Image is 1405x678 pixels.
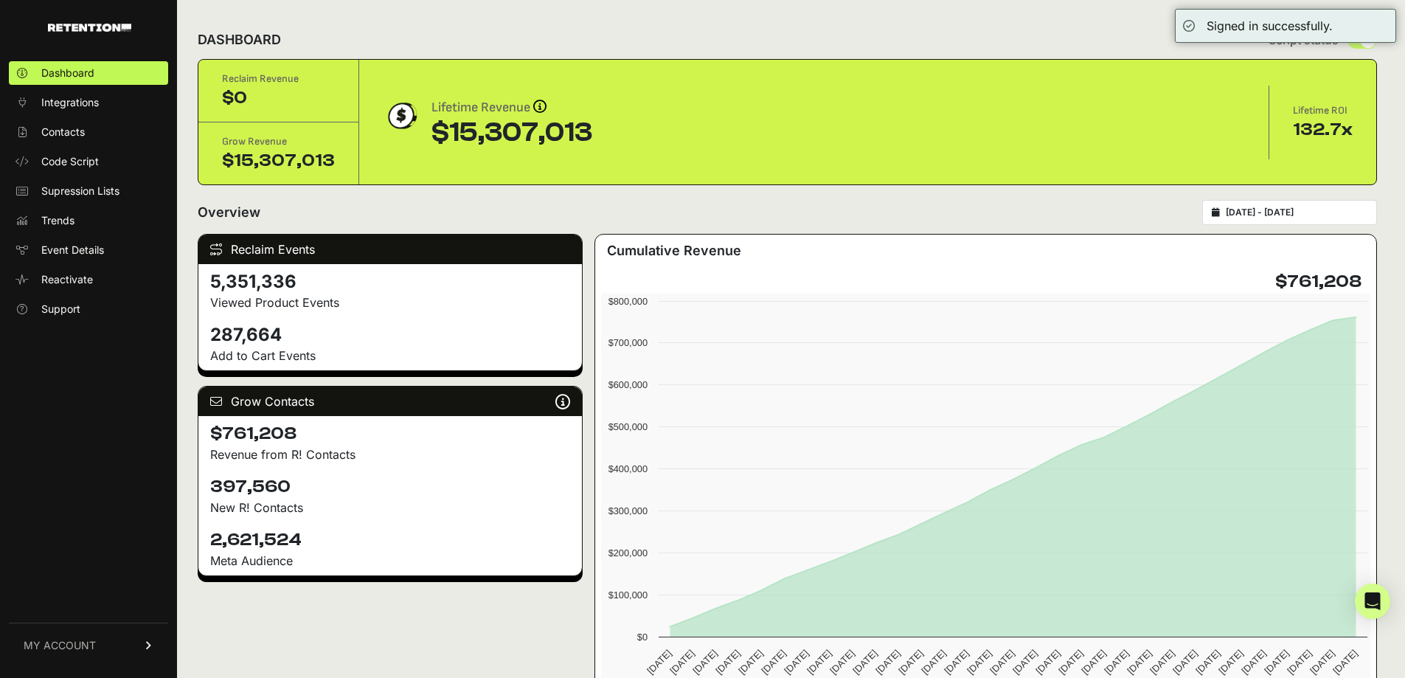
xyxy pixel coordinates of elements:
[198,387,582,416] div: Grow Contacts
[41,243,104,257] span: Event Details
[668,648,697,677] text: [DATE]
[9,623,168,668] a: MY ACCOUNT
[1034,648,1063,677] text: [DATE]
[41,213,74,228] span: Trends
[222,149,335,173] div: $15,307,013
[737,648,766,677] text: [DATE]
[805,648,834,677] text: [DATE]
[210,422,570,446] h4: $761,208
[608,589,648,601] text: $100,000
[9,179,168,203] a: Supression Lists
[1275,270,1361,294] h4: $761,208
[9,297,168,321] a: Support
[9,120,168,144] a: Contacts
[41,302,80,316] span: Support
[210,528,570,552] h4: 2,621,524
[210,323,570,347] h4: 287,664
[222,72,335,86] div: Reclaim Revenue
[608,463,648,474] text: $400,000
[198,235,582,264] div: Reclaim Events
[1103,648,1131,677] text: [DATE]
[851,648,880,677] text: [DATE]
[1286,648,1314,677] text: [DATE]
[1355,584,1390,619] div: Open Intercom Messenger
[1194,648,1223,677] text: [DATE]
[608,421,648,432] text: $500,000
[988,648,1017,677] text: [DATE]
[965,648,994,677] text: [DATE]
[608,547,648,558] text: $200,000
[41,66,94,80] span: Dashboard
[714,648,743,677] text: [DATE]
[608,337,648,348] text: $700,000
[9,61,168,85] a: Dashboard
[9,268,168,291] a: Reactivate
[210,294,570,311] p: Viewed Product Events
[607,241,741,261] h3: Cumulative Revenue
[222,86,335,110] div: $0
[1217,648,1246,677] text: [DATE]
[1011,648,1040,677] text: [DATE]
[41,154,99,169] span: Code Script
[645,648,674,677] text: [DATE]
[637,632,648,643] text: $0
[41,95,99,110] span: Integrations
[210,270,570,294] h4: 5,351,336
[198,30,281,50] h2: DASHBOARD
[828,648,857,677] text: [DATE]
[608,379,648,390] text: $600,000
[198,202,260,223] h2: Overview
[1293,103,1353,118] div: Lifetime ROI
[41,125,85,139] span: Contacts
[1080,648,1109,677] text: [DATE]
[1207,17,1333,35] div: Signed in successfully.
[431,118,592,148] div: $15,307,013
[48,24,131,32] img: Retention.com
[920,648,948,677] text: [DATE]
[222,134,335,149] div: Grow Revenue
[691,648,720,677] text: [DATE]
[9,150,168,173] a: Code Script
[897,648,926,677] text: [DATE]
[1308,648,1337,677] text: [DATE]
[1125,648,1154,677] text: [DATE]
[1240,648,1269,677] text: [DATE]
[783,648,811,677] text: [DATE]
[608,505,648,516] text: $300,000
[608,296,648,307] text: $800,000
[1148,648,1177,677] text: [DATE]
[1171,648,1200,677] text: [DATE]
[9,91,168,114] a: Integrations
[210,347,570,364] p: Add to Cart Events
[210,499,570,516] p: New R! Contacts
[1293,118,1353,142] div: 132.7x
[9,209,168,232] a: Trends
[1263,648,1291,677] text: [DATE]
[41,184,119,198] span: Supression Lists
[1331,648,1360,677] text: [DATE]
[41,272,93,287] span: Reactivate
[760,648,788,677] text: [DATE]
[943,648,971,677] text: [DATE]
[431,97,592,118] div: Lifetime Revenue
[1057,648,1086,677] text: [DATE]
[210,475,570,499] h4: 397,560
[383,97,420,134] img: dollar-coin-05c43ed7efb7bc0c12610022525b4bbbb207c7efeef5aecc26f025e68dcafac9.png
[874,648,903,677] text: [DATE]
[210,552,570,570] div: Meta Audience
[24,638,96,653] span: MY ACCOUNT
[9,238,168,262] a: Event Details
[210,446,570,463] p: Revenue from R! Contacts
